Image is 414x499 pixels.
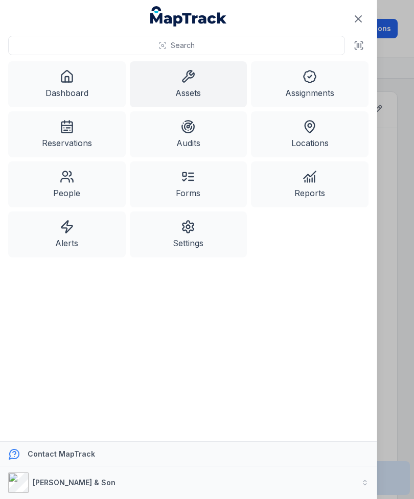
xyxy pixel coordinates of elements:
a: Audits [130,111,247,157]
button: Search [8,36,345,55]
a: People [8,161,126,207]
strong: Contact MapTrack [28,449,95,458]
a: Forms [130,161,247,207]
a: Locations [251,111,369,157]
a: MapTrack [150,6,227,27]
span: Search [171,40,195,51]
a: Alerts [8,211,126,257]
strong: [PERSON_NAME] & Son [33,478,116,487]
a: Settings [130,211,247,257]
a: Assignments [251,61,369,107]
a: Assets [130,61,247,107]
a: Reservations [8,111,126,157]
a: Reports [251,161,369,207]
button: Close navigation [348,8,369,30]
a: Dashboard [8,61,126,107]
